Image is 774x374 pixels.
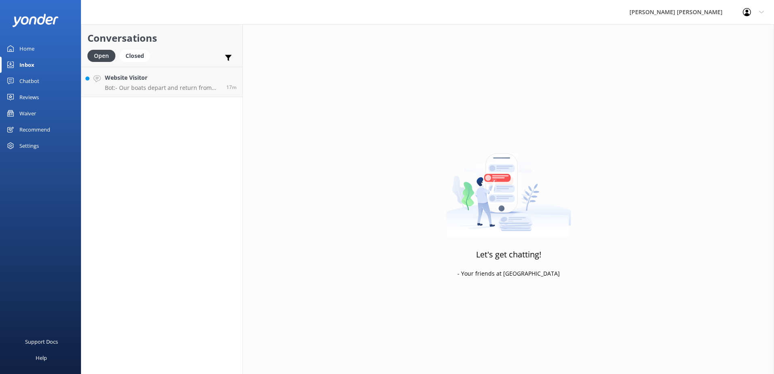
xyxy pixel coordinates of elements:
span: Sep 10 2025 04:39pm (UTC +12:00) Pacific/Auckland [226,84,236,91]
div: Waiver [19,105,36,121]
div: Recommend [19,121,50,138]
div: Home [19,40,34,57]
div: Inbox [19,57,34,73]
div: Settings [19,138,39,154]
div: Help [36,350,47,366]
a: Website VisitorBot:- Our boats depart and return from [GEOGRAPHIC_DATA]. - The Vista Cruise catam... [81,67,242,97]
div: Closed [119,50,150,62]
h4: Website Visitor [105,73,220,82]
h3: Let's get chatting! [476,248,541,261]
div: Open [87,50,115,62]
a: Closed [119,51,154,60]
div: Support Docs [25,334,58,350]
a: Open [87,51,119,60]
div: Chatbot [19,73,39,89]
img: yonder-white-logo.png [12,14,59,27]
h2: Conversations [87,30,236,46]
p: Bot: - Our boats depart and return from [GEOGRAPHIC_DATA]. - The Vista Cruise catamaran cannot la... [105,84,220,91]
div: Reviews [19,89,39,105]
p: - Your friends at [GEOGRAPHIC_DATA] [457,269,560,278]
img: artwork of a man stealing a conversation from at giant smartphone [446,136,571,238]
